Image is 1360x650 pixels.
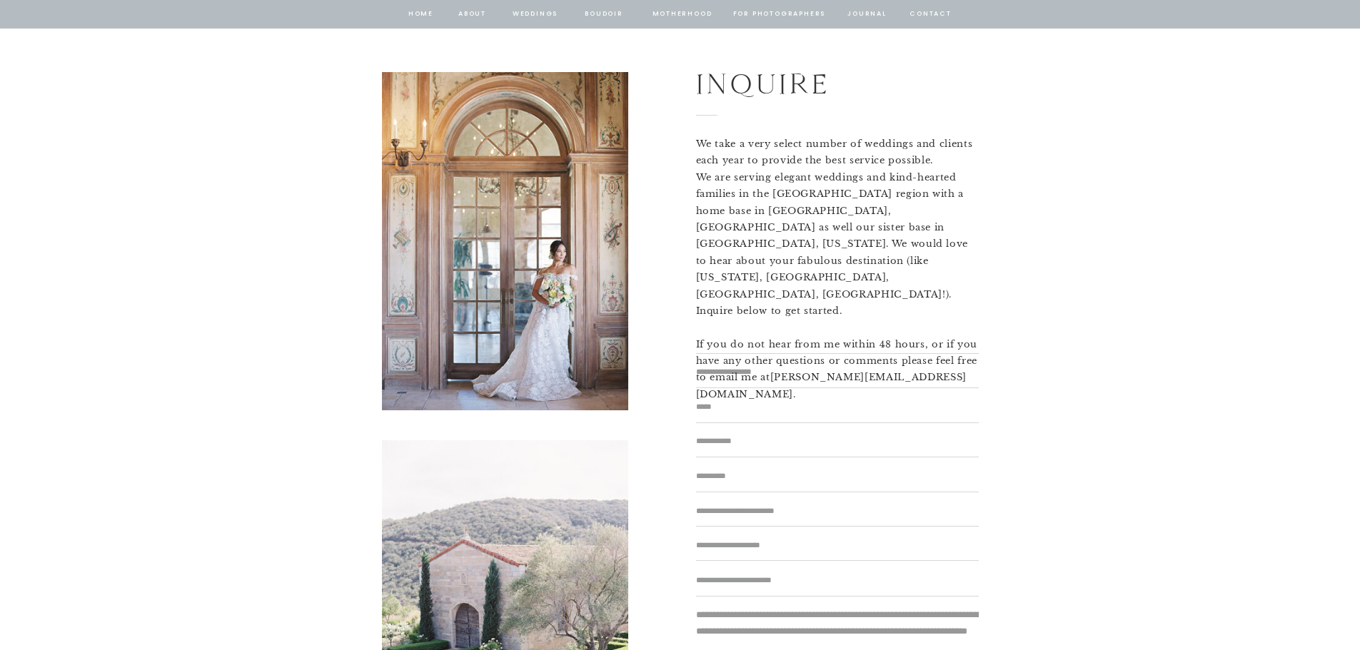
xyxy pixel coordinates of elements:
a: home [408,8,435,21]
a: contact [908,8,954,21]
a: BOUDOIR [584,8,625,21]
a: journal [845,8,890,21]
a: for photographers [733,8,826,21]
h1: Inquire [696,61,931,103]
a: Motherhood [653,8,712,21]
p: We take a very select number of weddings and clients each year to provide the best service possib... [696,136,979,332]
a: about [458,8,488,21]
a: Weddings [511,8,560,21]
